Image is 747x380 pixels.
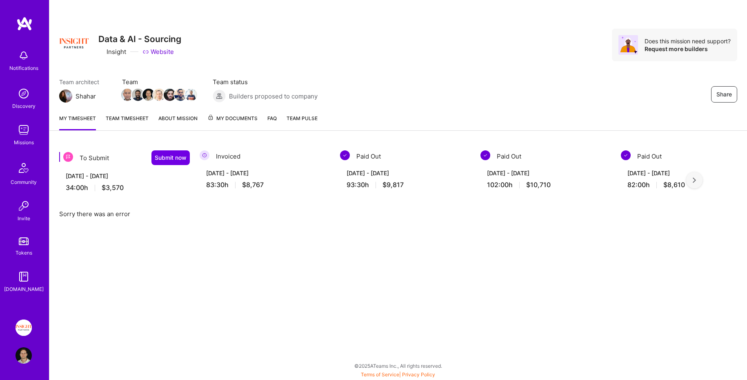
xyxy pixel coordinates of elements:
[207,114,258,130] a: My Documents
[14,158,33,178] img: Community
[175,88,186,102] a: Team Member Avatar
[133,88,143,102] a: Team Member Avatar
[154,88,165,102] a: Team Member Avatar
[13,320,34,336] a: Insight Partners: Data & AI - Sourcing
[63,152,73,162] img: To Submit
[106,114,149,130] a: Team timesheet
[143,88,154,102] a: Team Member Avatar
[340,150,471,162] div: Paid Out
[12,102,36,110] div: Discovery
[480,150,490,160] img: Paid Out
[122,88,133,102] a: Team Member Avatar
[711,86,737,103] button: Share
[174,89,187,101] img: Team Member Avatar
[347,169,464,177] div: [DATE] - [DATE]
[487,181,605,189] div: 102:00 h
[158,114,198,130] a: About Mission
[229,92,318,101] span: Builders proposed to company
[340,150,350,160] img: Paid Out
[99,93,106,99] i: icon Mail
[200,150,209,160] img: Invoiced
[693,177,696,183] img: right
[267,114,277,130] a: FAQ
[142,89,155,101] img: Team Member Avatar
[59,89,72,103] img: Team Architect
[132,89,144,101] img: Team Member Avatar
[11,178,37,186] div: Community
[16,198,32,214] img: Invite
[49,355,747,376] div: © 2025 ATeams Inc., All rights reserved.
[16,268,32,285] img: guide book
[716,90,732,98] span: Share
[16,47,32,64] img: bell
[155,154,187,162] span: Submit now
[16,16,33,31] img: logo
[242,181,264,189] span: $8,767
[9,64,38,72] div: Notifications
[4,285,44,293] div: [DOMAIN_NAME]
[645,37,731,45] div: Does this mission need support?
[59,150,190,165] div: To Submit
[153,89,165,101] img: Team Member Avatar
[165,88,175,102] a: Team Member Avatar
[361,371,435,378] span: |
[164,89,176,101] img: Team Member Avatar
[16,122,32,138] img: teamwork
[487,169,605,177] div: [DATE] - [DATE]
[13,347,34,364] a: User Avatar
[98,34,181,44] h3: Data & AI - Sourcing
[76,92,96,101] div: Shahar
[663,181,685,189] span: $8,610
[207,114,258,123] span: My Documents
[59,210,737,218] div: Sorry there was an error
[621,150,631,160] img: Paid Out
[200,150,330,162] div: Invoiced
[16,85,32,102] img: discovery
[186,88,196,102] a: Team Member Avatar
[627,169,745,177] div: [DATE] - [DATE]
[480,150,611,162] div: Paid Out
[206,169,324,177] div: [DATE] - [DATE]
[618,35,638,55] img: Avatar
[122,78,196,86] span: Team
[66,172,183,180] div: [DATE] - [DATE]
[287,115,318,121] span: Team Pulse
[59,29,89,58] img: Company Logo
[526,181,551,189] span: $10,710
[59,114,96,130] a: My timesheet
[98,49,105,55] i: icon CompanyGray
[361,371,399,378] a: Terms of Service
[347,181,464,189] div: 93:30 h
[213,78,318,86] span: Team status
[19,237,29,245] img: tokens
[16,320,32,336] img: Insight Partners: Data & AI - Sourcing
[18,214,30,223] div: Invite
[151,150,190,165] button: Submit now
[102,183,124,192] span: $3,570
[142,47,174,56] a: Website
[59,78,106,86] span: Team architect
[121,89,133,101] img: Team Member Avatar
[98,47,126,56] div: Insight
[213,89,226,103] img: Builders proposed to company
[16,248,32,257] div: Tokens
[185,89,197,101] img: Team Member Avatar
[16,347,32,364] img: User Avatar
[287,114,318,130] a: Team Pulse
[14,138,34,147] div: Missions
[645,45,731,53] div: Request more builders
[206,181,324,189] div: 83:30 h
[402,371,435,378] a: Privacy Policy
[627,181,745,189] div: 82:00 h
[66,183,183,192] div: 34:00 h
[382,181,404,189] span: $9,817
